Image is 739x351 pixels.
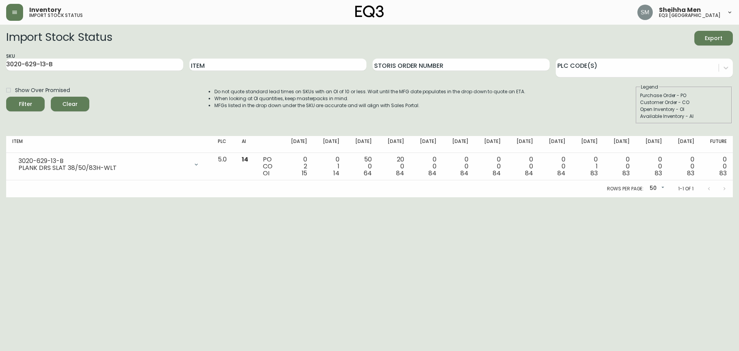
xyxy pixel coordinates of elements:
span: 15 [302,169,308,178]
span: 64 [364,169,372,178]
th: [DATE] [410,136,443,153]
div: Purchase Order - PO [640,92,728,99]
div: 3020-629-13-BPLANK DRS SLAT 38/50/83H-WLT [12,156,206,173]
span: Show Over Promised [15,86,70,94]
div: 0 1 [578,156,598,177]
span: 83 [622,169,630,178]
div: 0 0 [481,156,501,177]
span: 84 [525,169,533,178]
span: 14 [242,155,248,164]
div: 50 [647,182,666,195]
div: PO CO [263,156,275,177]
th: [DATE] [443,136,475,153]
th: [DATE] [346,136,378,153]
div: Available Inventory - AI [640,113,728,120]
div: 0 0 [674,156,694,177]
div: 50 0 [352,156,372,177]
li: Do not quote standard lead times on SKUs with an OI of 10 or less. Wait until the MFG date popula... [214,88,525,95]
span: 84 [428,169,436,178]
th: [DATE] [572,136,604,153]
img: logo [355,5,384,18]
span: 83 [655,169,662,178]
div: PLANK DRS SLAT 38/50/83H-WLT [18,165,189,171]
div: Customer Order - CO [640,99,728,106]
h5: eq3 [GEOGRAPHIC_DATA] [659,13,721,18]
th: [DATE] [281,136,314,153]
th: AI [236,136,257,153]
div: 0 1 [319,156,339,177]
th: [DATE] [507,136,539,153]
th: [DATE] [539,136,572,153]
div: 0 2 [288,156,308,177]
div: 0 0 [610,156,630,177]
span: 83 [687,169,694,178]
span: 84 [557,169,565,178]
th: [DATE] [668,136,701,153]
span: 83 [590,169,598,178]
h5: import stock status [29,13,83,18]
img: cfa6f7b0e1fd34ea0d7b164297c1067f [637,5,653,20]
td: 5.0 [212,153,236,180]
div: 0 0 [642,156,662,177]
th: [DATE] [475,136,507,153]
div: 0 0 [545,156,565,177]
div: Filter [19,99,32,109]
span: Clear [57,99,83,109]
th: [DATE] [313,136,346,153]
li: MFGs listed in the drop down under the SKU are accurate and will align with Sales Portal. [214,102,525,109]
span: 84 [396,169,404,178]
th: [DATE] [378,136,410,153]
div: 0 0 [513,156,533,177]
div: 20 0 [384,156,404,177]
span: Export [701,34,727,43]
span: 14 [333,169,339,178]
div: 0 0 [707,156,727,177]
li: When looking at OI quantities, keep masterpacks in mind. [214,95,525,102]
th: [DATE] [604,136,636,153]
div: 3020-629-13-B [18,158,189,165]
legend: Legend [640,84,659,91]
p: Rows per page: [607,185,644,192]
div: 0 0 [416,156,436,177]
div: 0 0 [449,156,469,177]
h2: Import Stock Status [6,31,112,45]
span: 83 [719,169,727,178]
span: 84 [493,169,501,178]
span: OI [263,169,269,178]
span: Inventory [29,7,61,13]
button: Clear [51,97,89,111]
button: Export [694,31,733,45]
span: Sheihha Men [659,7,701,13]
th: Future [701,136,733,153]
th: [DATE] [636,136,668,153]
button: Filter [6,97,45,111]
th: Item [6,136,212,153]
th: PLC [212,136,236,153]
p: 1-1 of 1 [678,185,694,192]
div: Open Inventory - OI [640,106,728,113]
span: 84 [460,169,468,178]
